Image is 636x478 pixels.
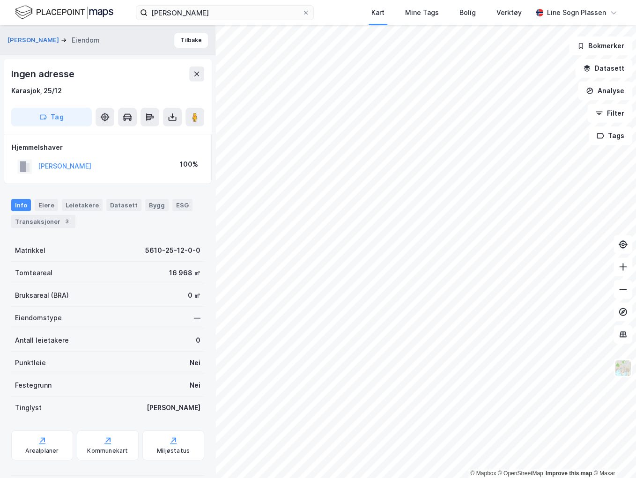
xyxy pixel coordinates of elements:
[25,447,59,455] div: Arealplaner
[148,6,302,20] input: Søk på adresse, matrikkel, gårdeiere, leietakere eller personer
[72,35,100,46] div: Eiendom
[15,4,113,21] img: logo.f888ab2527a4732fd821a326f86c7f29.svg
[145,199,169,211] div: Bygg
[190,380,200,391] div: Nei
[15,290,69,301] div: Bruksareal (BRA)
[180,159,198,170] div: 100%
[589,433,636,478] iframe: Chat Widget
[12,142,204,153] div: Hjemmelshaver
[498,470,543,477] a: OpenStreetMap
[11,66,76,81] div: Ingen adresse
[11,85,62,96] div: Karasjok, 25/12
[190,357,200,368] div: Nei
[87,447,128,455] div: Kommunekart
[470,470,496,477] a: Mapbox
[147,402,200,413] div: [PERSON_NAME]
[145,245,200,256] div: 5610-25-12-0-0
[371,7,385,18] div: Kart
[496,7,522,18] div: Verktøy
[62,217,72,226] div: 3
[174,33,208,48] button: Tilbake
[405,7,439,18] div: Mine Tags
[106,199,141,211] div: Datasett
[35,199,58,211] div: Eiere
[11,215,75,228] div: Transaksjoner
[15,312,62,324] div: Eiendomstype
[15,380,52,391] div: Festegrunn
[172,199,192,211] div: ESG
[196,335,200,346] div: 0
[188,290,200,301] div: 0 ㎡
[578,81,632,100] button: Analyse
[15,267,52,279] div: Tomteareal
[169,267,200,279] div: 16 968 ㎡
[614,359,632,377] img: Z
[15,357,46,368] div: Punktleie
[7,36,61,45] button: [PERSON_NAME]
[157,447,190,455] div: Miljøstatus
[15,402,42,413] div: Tinglyst
[569,37,632,55] button: Bokmerker
[459,7,476,18] div: Bolig
[546,470,592,477] a: Improve this map
[589,433,636,478] div: Kontrollprogram for chat
[15,245,45,256] div: Matrikkel
[575,59,632,78] button: Datasett
[11,199,31,211] div: Info
[587,104,632,123] button: Filter
[589,126,632,145] button: Tags
[194,312,200,324] div: —
[15,335,69,346] div: Antall leietakere
[62,199,103,211] div: Leietakere
[11,108,92,126] button: Tag
[547,7,606,18] div: Line Sogn Plassen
